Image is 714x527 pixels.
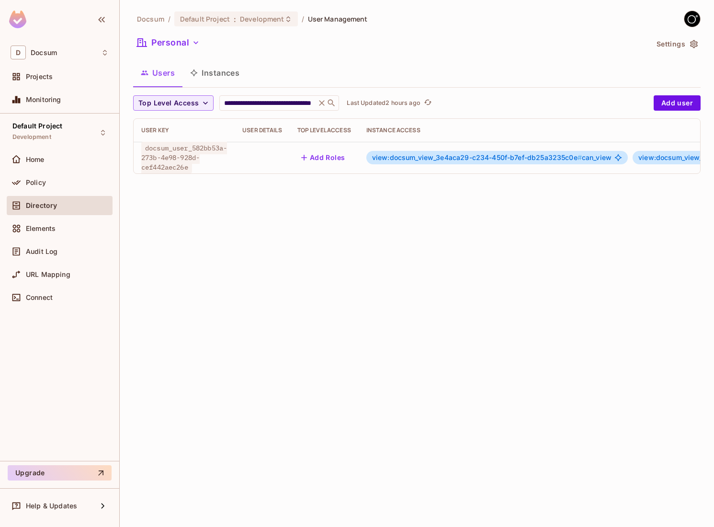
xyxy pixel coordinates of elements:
span: Top Level Access [138,97,199,109]
p: Last Updated 2 hours ago [347,99,420,107]
span: Connect [26,294,53,301]
li: / [302,14,304,23]
span: D [11,46,26,59]
button: Add Roles [297,150,349,165]
span: Default Project [180,14,230,23]
span: Projects [26,73,53,80]
button: Top Level Access [133,95,214,111]
div: User Details [242,126,282,134]
span: Development [12,133,51,141]
span: Development [240,14,284,23]
button: refresh [422,97,434,109]
div: Top Level Access [297,126,351,134]
span: the active workspace [137,14,164,23]
img: SReyMgAAAABJRU5ErkJggg== [9,11,26,28]
span: User Management [308,14,368,23]
span: # [578,153,582,161]
span: Audit Log [26,248,57,255]
span: Elements [26,225,56,232]
button: Add user [654,95,701,111]
button: Users [133,61,182,85]
span: Home [26,156,45,163]
div: User Key [141,126,227,134]
span: can_view [372,154,612,161]
span: docsum_user_582bb53a-273b-4e98-928d-cef442aec26e [141,142,227,173]
li: / [168,14,170,23]
span: URL Mapping [26,271,70,278]
span: Workspace: Docsum [31,49,57,57]
button: Settings [653,36,701,52]
span: Directory [26,202,57,209]
span: Policy [26,179,46,186]
button: Instances [182,61,247,85]
span: Default Project [12,122,62,130]
span: view:docsum_view_3e4aca29-c234-450f-b7ef-db25a3235c0e [372,153,582,161]
button: Upgrade [8,465,112,481]
span: refresh [424,98,432,108]
button: Personal [133,35,204,50]
span: Monitoring [26,96,61,103]
span: Help & Updates [26,502,77,510]
span: : [233,15,237,23]
span: Click to refresh data [420,97,434,109]
img: GitStart-Docsum [684,11,700,27]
